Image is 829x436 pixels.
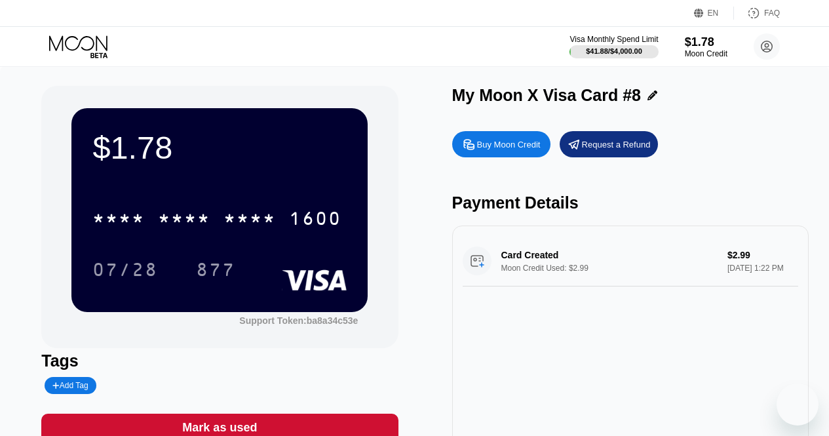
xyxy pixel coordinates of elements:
div: FAQ [734,7,780,20]
div: Add Tag [45,377,96,394]
div: Moon Credit [685,49,727,58]
div: 07/28 [92,261,158,282]
div: 1600 [289,210,341,231]
div: $41.88 / $4,000.00 [586,47,642,55]
div: Visa Monthly Spend Limit [569,35,658,44]
div: Support Token: ba8a34c53e [239,315,358,326]
div: 877 [186,253,245,286]
div: EN [708,9,719,18]
div: $1.78 [685,35,727,49]
div: Visa Monthly Spend Limit$41.88/$4,000.00 [569,35,658,58]
div: Buy Moon Credit [452,131,550,157]
div: Payment Details [452,193,809,212]
div: Add Tag [52,381,88,390]
iframe: Button to launch messaging window [777,384,819,426]
div: Request a Refund [560,131,658,157]
div: My Moon X Visa Card #8 [452,86,642,105]
div: Support Token:ba8a34c53e [239,315,358,326]
div: Mark as used [182,420,257,435]
div: $1.78Moon Credit [685,35,727,58]
div: Request a Refund [582,139,651,150]
div: FAQ [764,9,780,18]
div: 877 [196,261,235,282]
div: Buy Moon Credit [477,139,541,150]
div: 07/28 [83,253,168,286]
div: EN [694,7,734,20]
div: Tags [41,351,398,370]
div: $1.78 [92,129,347,166]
